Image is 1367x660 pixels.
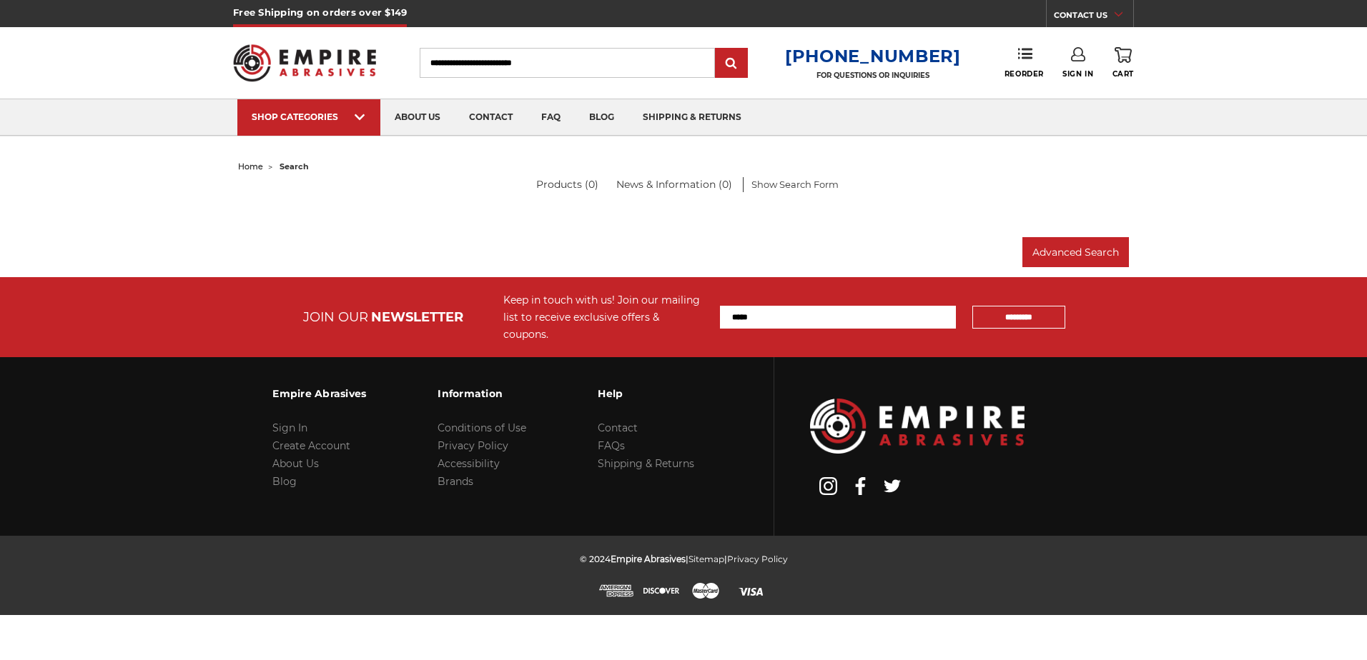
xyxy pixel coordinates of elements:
[1054,7,1133,27] a: CONTACT US
[272,439,350,452] a: Create Account
[580,550,788,568] p: © 2024 | |
[689,554,724,564] a: Sitemap
[272,457,319,470] a: About Us
[1062,69,1093,79] span: Sign In
[303,309,368,325] span: JOIN OUR
[252,111,366,122] div: SHOP CATEGORIES
[272,421,307,434] a: Sign In
[598,379,694,409] h3: Help
[272,379,366,409] h3: Empire Abrasives
[751,177,839,192] a: Show Search Form
[598,421,638,434] a: Contact
[1112,69,1134,79] span: Cart
[438,421,526,434] a: Conditions of Use
[1022,237,1129,267] a: Advanced Search
[380,99,455,136] a: about us
[536,177,598,192] a: Products (0)
[616,178,732,191] a: News & Information (0)
[280,161,309,171] span: search
[575,99,628,136] a: blog
[438,457,500,470] a: Accessibility
[527,99,575,136] a: faq
[611,554,686,564] span: Empire Abrasives
[438,379,526,409] h3: Information
[503,291,706,343] div: Keep in touch with us! Join our mailing list to receive exclusive offers & coupons.
[727,554,788,564] a: Privacy Policy
[717,49,746,78] input: Submit
[810,399,1025,454] img: Empire Abrasives Logo Image
[628,99,756,136] a: shipping & returns
[1112,47,1134,79] a: Cart
[1005,47,1044,78] a: Reorder
[751,178,839,192] span: Show Search Form
[1005,69,1044,79] span: Reorder
[272,475,297,488] a: Blog
[438,475,473,488] a: Brands
[785,71,961,80] p: FOR QUESTIONS OR INQUIRIES
[238,161,263,171] a: home
[598,457,694,470] a: Shipping & Returns
[598,439,625,452] a: FAQs
[785,46,961,66] a: [PHONE_NUMBER]
[371,309,463,325] span: NEWSLETTER
[438,439,508,452] a: Privacy Policy
[233,35,376,91] img: Empire Abrasives
[455,99,527,136] a: contact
